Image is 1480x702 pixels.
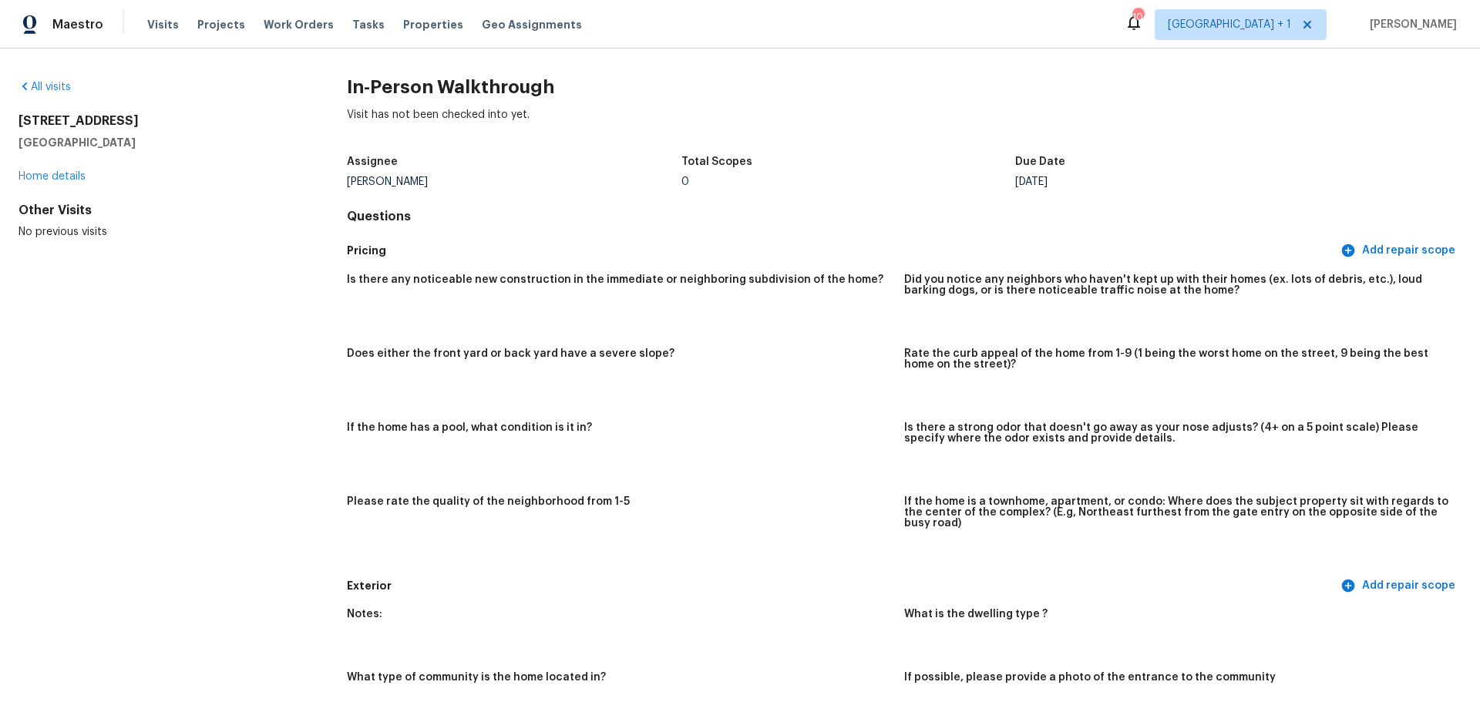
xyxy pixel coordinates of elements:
span: Geo Assignments [482,17,582,32]
span: Add repair scope [1344,241,1455,260]
h4: Questions [347,209,1461,224]
span: Add repair scope [1344,576,1455,596]
span: [GEOGRAPHIC_DATA] + 1 [1168,17,1291,32]
h5: Notes: [347,609,382,620]
span: Work Orders [264,17,334,32]
h5: Due Date [1015,156,1065,167]
h5: If the home is a townhome, apartment, or condo: Where does the subject property sit with regards ... [904,496,1449,529]
h5: Assignee [347,156,398,167]
div: [DATE] [1015,176,1350,187]
h5: If possible, please provide a photo of the entrance to the community [904,672,1276,683]
div: 0 [681,176,1016,187]
h5: Rate the curb appeal of the home from 1-9 (1 being the worst home on the street, 9 being the best... [904,348,1449,370]
h2: [STREET_ADDRESS] [18,113,298,129]
h2: In-Person Walkthrough [347,79,1461,95]
h5: What is the dwelling type ? [904,609,1048,620]
span: No previous visits [18,227,107,237]
a: All visits [18,82,71,92]
div: 10 [1132,9,1143,25]
button: Add repair scope [1337,237,1461,265]
span: Projects [197,17,245,32]
h5: Did you notice any neighbors who haven't kept up with their homes (ex. lots of debris, etc.), lou... [904,274,1449,296]
h5: [GEOGRAPHIC_DATA] [18,135,298,150]
span: [PERSON_NAME] [1364,17,1457,32]
h5: Pricing [347,243,1337,259]
span: Visits [147,17,179,32]
h5: Is there a strong odor that doesn't go away as your nose adjusts? (4+ on a 5 point scale) Please ... [904,422,1449,444]
span: Properties [403,17,463,32]
button: Add repair scope [1337,572,1461,600]
h5: What type of community is the home located in? [347,672,606,683]
h5: Exterior [347,578,1337,594]
span: Maestro [52,17,103,32]
div: Other Visits [18,203,298,218]
div: Visit has not been checked into yet. [347,107,1461,147]
span: Tasks [352,19,385,30]
h5: If the home has a pool, what condition is it in? [347,422,592,433]
h5: Does either the front yard or back yard have a severe slope? [347,348,674,359]
div: [PERSON_NAME] [347,176,681,187]
h5: Is there any noticeable new construction in the immediate or neighboring subdivision of the home? [347,274,883,285]
a: Home details [18,171,86,182]
h5: Total Scopes [681,156,752,167]
h5: Please rate the quality of the neighborhood from 1-5 [347,496,630,507]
